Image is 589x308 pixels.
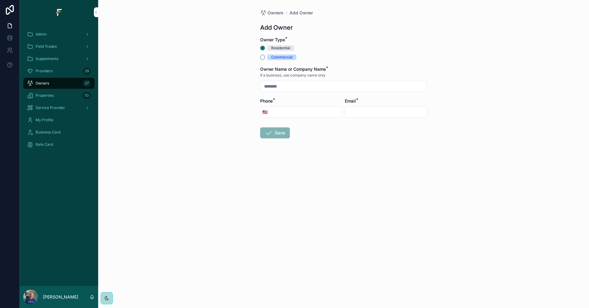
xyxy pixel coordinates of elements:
a: Owners [260,10,283,16]
span: If a business, use company name only [260,73,325,78]
a: Service Provider [23,102,94,113]
span: My Profile [36,118,53,122]
div: Residential [271,45,290,51]
span: Field Trades [36,44,57,49]
div: 27 [83,80,91,87]
a: Business Card [23,127,94,138]
span: Owners [268,10,283,16]
span: Owners [36,81,49,86]
span: Providers [36,69,52,73]
span: Supplements [36,56,58,61]
span: Owner Type [260,37,285,42]
a: My Profile [23,115,94,126]
span: Service Provider [36,105,65,110]
div: 70 [83,92,91,99]
p: [PERSON_NAME] [43,294,78,300]
img: App logo [54,7,64,17]
span: 🇺🇸 [262,109,268,115]
a: Admin [23,29,94,40]
a: Owners27 [23,78,94,89]
span: Properties [36,93,54,98]
div: 29 [83,67,91,75]
a: Supplements [23,53,94,64]
a: Add Owner [290,10,313,16]
a: Rate Card [23,139,94,150]
div: Commercial [271,54,293,60]
span: Owner Name or Company Name [260,66,326,72]
h1: Add Owner [260,23,293,32]
button: Select Button [260,107,269,118]
span: Rate Card [36,142,53,147]
div: scrollable content [20,24,98,158]
span: Phone [260,98,273,103]
span: Email [345,98,356,103]
span: Business Card [36,130,60,135]
a: Field Trades [23,41,94,52]
a: Properties70 [23,90,94,101]
span: Admin [36,32,47,37]
a: Providers29 [23,66,94,77]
